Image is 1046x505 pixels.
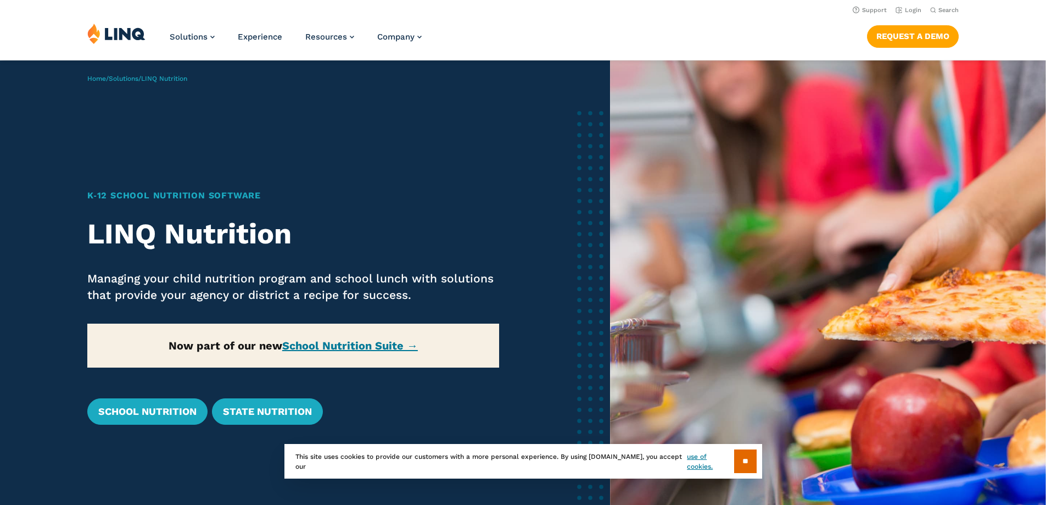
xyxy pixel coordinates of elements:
[867,25,959,47] a: Request a Demo
[87,398,208,425] a: School Nutrition
[87,75,187,82] span: / /
[938,7,959,14] span: Search
[238,32,282,42] a: Experience
[141,75,187,82] span: LINQ Nutrition
[87,189,500,202] h1: K‑12 School Nutrition Software
[853,7,887,14] a: Support
[284,444,762,479] div: This site uses cookies to provide our customers with a more personal experience. By using [DOMAIN...
[109,75,138,82] a: Solutions
[377,32,415,42] span: Company
[930,6,959,14] button: Open Search Bar
[305,32,347,42] span: Resources
[170,32,208,42] span: Solutions
[87,270,500,303] p: Managing your child nutrition program and school lunch with solutions that provide your agency or...
[212,398,323,425] a: State Nutrition
[687,452,734,471] a: use of cookies.
[377,32,422,42] a: Company
[867,23,959,47] nav: Button Navigation
[282,339,418,352] a: School Nutrition Suite →
[170,32,215,42] a: Solutions
[169,339,418,352] strong: Now part of our new
[896,7,921,14] a: Login
[87,23,146,44] img: LINQ | K‑12 Software
[87,217,292,251] strong: LINQ Nutrition
[170,23,422,59] nav: Primary Navigation
[305,32,354,42] a: Resources
[87,75,106,82] a: Home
